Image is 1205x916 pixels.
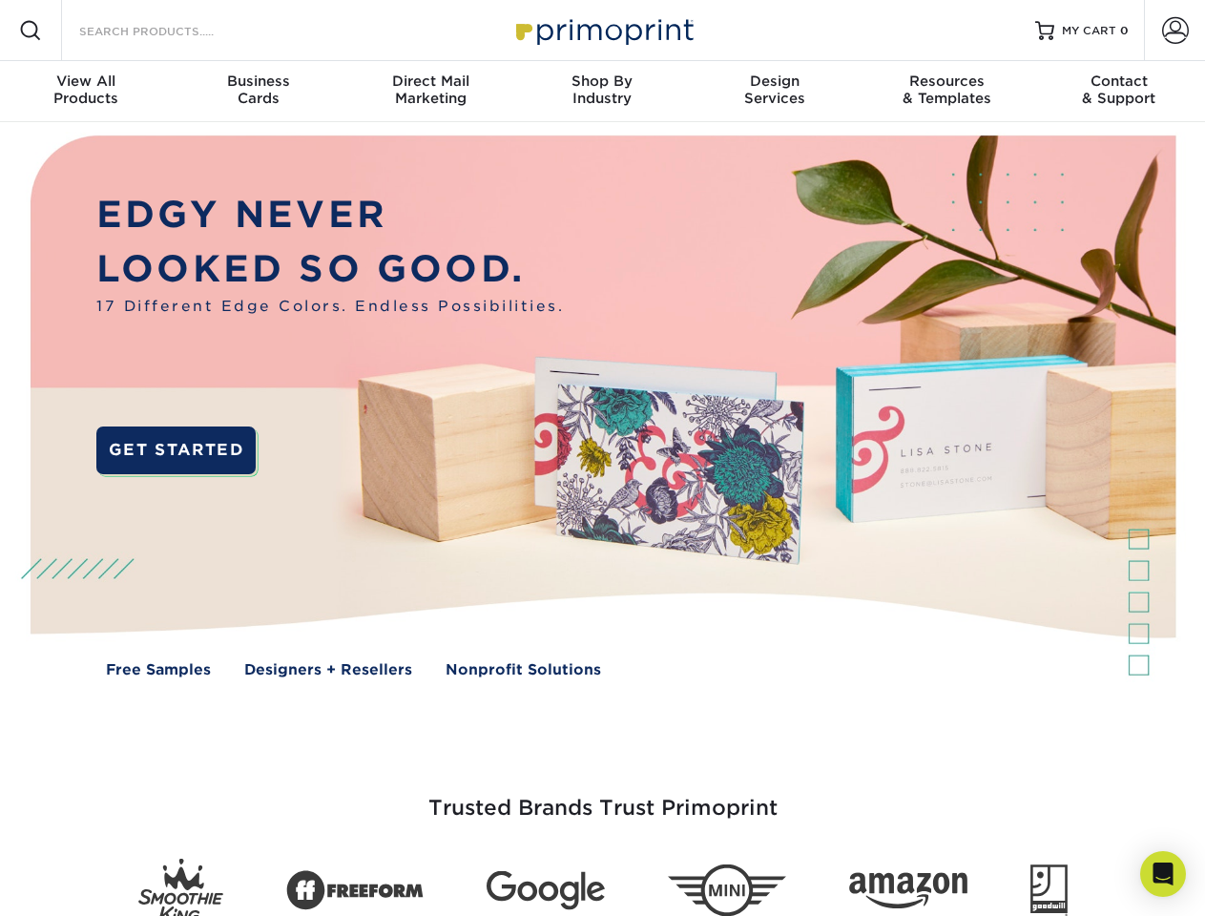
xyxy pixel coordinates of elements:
span: Resources [861,73,1032,90]
a: GET STARTED [96,427,256,474]
div: Industry [516,73,688,107]
img: Goodwill [1030,864,1068,916]
input: SEARCH PRODUCTS..... [77,19,263,42]
p: LOOKED SO GOOD. [96,242,564,297]
div: & Support [1033,73,1205,107]
a: Shop ByIndustry [516,61,688,122]
a: Nonprofit Solutions [446,659,601,681]
div: Cards [172,73,343,107]
img: Google [487,871,605,910]
a: Resources& Templates [861,61,1032,122]
span: MY CART [1062,23,1116,39]
a: Free Samples [106,659,211,681]
img: Amazon [849,873,967,909]
a: Designers + Resellers [244,659,412,681]
p: EDGY NEVER [96,188,564,242]
img: Primoprint [508,10,698,51]
span: Shop By [516,73,688,90]
div: Open Intercom Messenger [1140,851,1186,897]
span: Contact [1033,73,1205,90]
span: Direct Mail [344,73,516,90]
a: Contact& Support [1033,61,1205,122]
div: Marketing [344,73,516,107]
span: Business [172,73,343,90]
div: Services [689,73,861,107]
span: 17 Different Edge Colors. Endless Possibilities. [96,296,564,318]
a: Direct MailMarketing [344,61,516,122]
a: BusinessCards [172,61,343,122]
h3: Trusted Brands Trust Primoprint [45,750,1161,843]
span: 0 [1120,24,1129,37]
div: & Templates [861,73,1032,107]
a: DesignServices [689,61,861,122]
span: Design [689,73,861,90]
